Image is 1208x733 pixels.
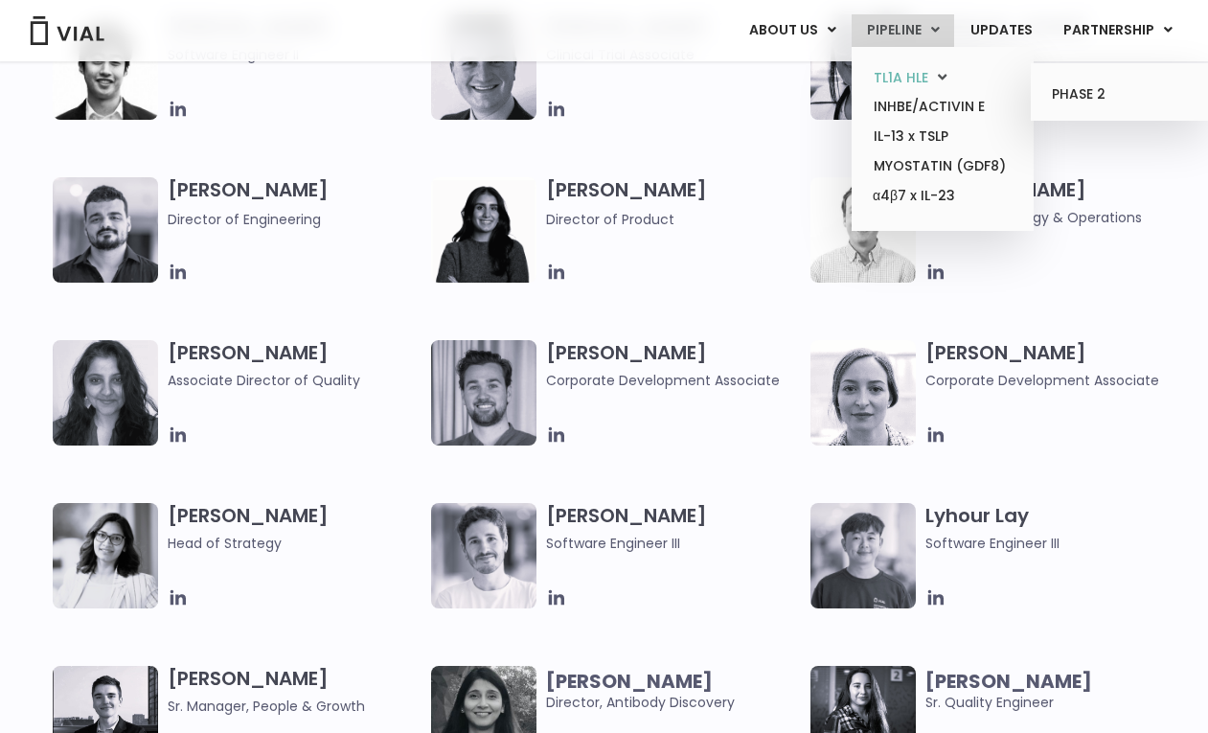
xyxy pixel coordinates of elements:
[168,210,321,229] span: Director of Engineering
[925,671,1179,713] span: Sr. Quality Engineer
[168,370,422,391] span: Associate Director of Quality
[546,671,800,713] span: Director, Antibody Discovery
[168,503,422,554] h3: [PERSON_NAME]
[168,666,422,717] h3: [PERSON_NAME]
[53,340,158,446] img: Headshot of smiling woman named Bhavika
[168,340,422,391] h3: [PERSON_NAME]
[734,14,851,47] a: ABOUT USMenu Toggle
[546,370,800,391] span: Corporate Development Associate
[925,503,1179,554] h3: Lyhour Lay
[546,340,800,391] h3: [PERSON_NAME]
[1048,14,1188,47] a: PARTNERSHIPMenu Toggle
[29,16,105,45] img: Vial Logo
[925,533,1179,554] span: Software Engineer III
[925,340,1179,391] h3: [PERSON_NAME]
[546,503,800,554] h3: [PERSON_NAME]
[431,14,536,120] img: Headshot of smiling man named Collin
[925,668,1092,695] b: [PERSON_NAME]
[53,503,158,608] img: Image of smiling woman named Pree
[168,696,422,717] span: Sr. Manager, People & Growth
[858,92,1026,122] a: INHBE/ACTIVIN E
[925,177,1179,228] h3: [PERSON_NAME]
[546,177,800,230] h3: [PERSON_NAME]
[431,177,536,283] img: Smiling woman named Ira
[810,340,916,446] img: Headshot of smiling woman named Beatrice
[168,177,422,230] h3: [PERSON_NAME]
[431,503,536,608] img: Headshot of smiling man named Fran
[431,340,536,446] img: Image of smiling man named Thomas
[858,63,1026,93] a: TL1A HLEMenu Toggle
[858,151,1026,181] a: MYOSTATIN (GDF8)
[858,122,1026,151] a: IL-13 x TSLP
[858,181,1026,212] a: α4β7 x IL-23
[168,533,422,554] span: Head of Strategy
[53,177,158,283] img: Igor
[810,503,916,608] img: Ly
[810,177,916,283] img: Kyle Mayfield
[1037,80,1205,110] a: PHASE 2
[852,14,954,47] a: PIPELINEMenu Toggle
[546,668,713,695] b: [PERSON_NAME]
[925,370,1179,391] span: Corporate Development Associate
[546,533,800,554] span: Software Engineer III
[955,14,1047,47] a: UPDATES
[546,210,674,229] span: Director of Product
[53,14,158,120] img: Jason Zhang
[810,14,916,120] img: Headshot of smiling woman named Anjali
[925,207,1179,228] span: Manager, Strategy & Operations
